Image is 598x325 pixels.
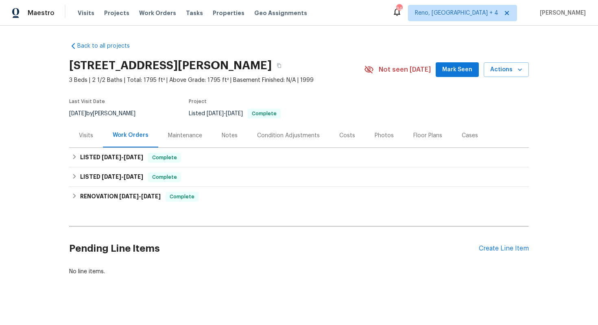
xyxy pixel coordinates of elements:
h6: LISTED [80,172,143,182]
h2: [STREET_ADDRESS][PERSON_NAME] [69,61,272,70]
div: Cases [462,132,478,140]
span: [DATE] [124,174,143,180]
span: Work Orders [139,9,176,17]
div: LISTED [DATE]-[DATE]Complete [69,148,529,167]
div: Costs [339,132,355,140]
div: Work Orders [113,131,148,139]
span: - [102,154,143,160]
span: Geo Assignments [254,9,307,17]
span: - [207,111,243,116]
div: LISTED [DATE]-[DATE]Complete [69,167,529,187]
div: Visits [79,132,93,140]
span: [PERSON_NAME] [537,9,586,17]
h6: LISTED [80,153,143,162]
span: Complete [249,111,280,116]
span: Tasks [186,10,203,16]
span: [DATE] [207,111,224,116]
div: Create Line Item [479,245,529,253]
span: Mark Seen [442,65,472,75]
div: RENOVATION [DATE]-[DATE]Complete [69,187,529,206]
button: Copy Address [272,58,286,73]
span: Visits [78,9,94,17]
span: Complete [149,154,180,162]
span: [DATE] [102,154,121,160]
div: Photos [375,132,394,140]
div: by [PERSON_NAME] [69,109,145,119]
a: Back to all projects [69,42,147,50]
div: No line items. [69,268,529,276]
span: Actions [490,65,522,75]
h2: Pending Line Items [69,230,479,268]
div: Condition Adjustments [257,132,320,140]
button: Actions [484,62,529,77]
div: 34 [396,5,402,13]
span: Not seen [DATE] [379,66,431,74]
div: Floor Plans [413,132,442,140]
button: Mark Seen [436,62,479,77]
span: [DATE] [102,174,121,180]
span: [DATE] [119,193,139,199]
h6: RENOVATION [80,192,161,202]
span: Maestro [28,9,55,17]
span: Last Visit Date [69,99,105,104]
span: [DATE] [69,111,86,116]
span: Listed [189,111,281,116]
span: Complete [166,193,198,201]
span: 3 Beds | 2 1/2 Baths | Total: 1795 ft² | Above Grade: 1795 ft² | Basement Finished: N/A | 1999 [69,76,364,84]
span: - [119,193,161,199]
span: - [102,174,143,180]
div: Maintenance [168,132,202,140]
div: Notes [222,132,238,140]
span: Project [189,99,207,104]
span: Properties [213,9,244,17]
span: Reno, [GEOGRAPHIC_DATA] + 4 [415,9,498,17]
span: [DATE] [141,193,161,199]
span: Projects [104,9,129,17]
span: [DATE] [124,154,143,160]
span: [DATE] [226,111,243,116]
span: Complete [149,173,180,181]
